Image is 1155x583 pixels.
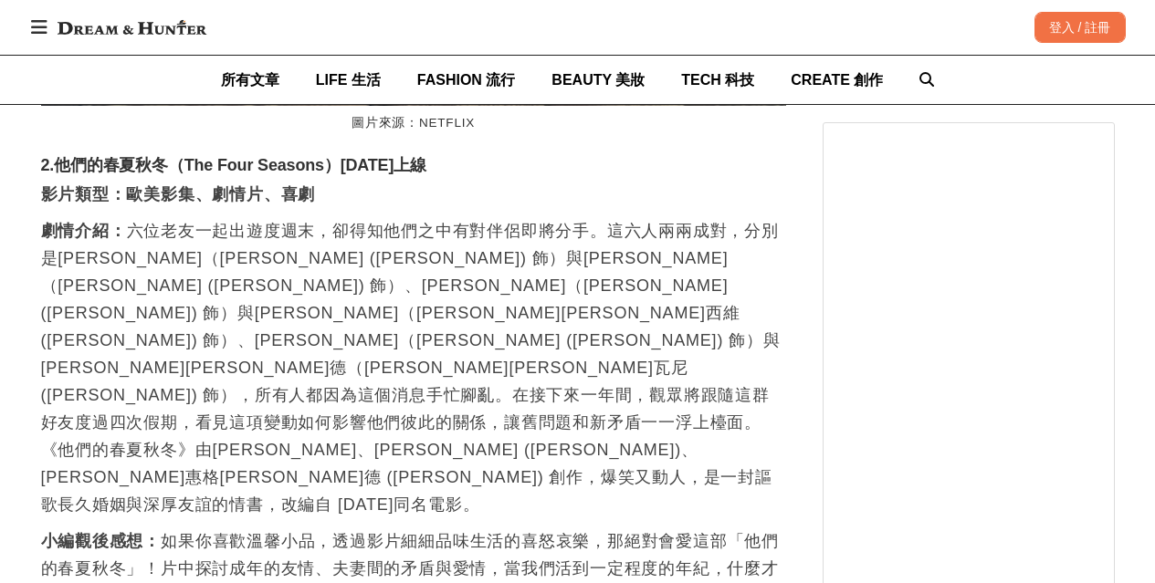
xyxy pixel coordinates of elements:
span: CREATE 創作 [791,72,883,88]
strong: 影片類型：歐美影集、劇情片、喜劇 [41,185,316,203]
a: FASHION 流行 [417,56,516,104]
a: TECH 科技 [681,56,754,104]
img: Dream & Hunter [48,11,215,44]
figcaption: 圖片來源：NETFLIX [41,106,786,141]
span: FASHION 流行 [417,72,516,88]
div: 登入 / 註冊 [1034,12,1126,43]
a: LIFE 生活 [316,56,381,104]
span: 所有文章 [221,72,279,88]
span: BEAUTY 美妝 [551,72,645,88]
a: CREATE 創作 [791,56,883,104]
a: 所有文章 [221,56,279,104]
span: LIFE 生活 [316,72,381,88]
a: BEAUTY 美妝 [551,56,645,104]
span: TECH 科技 [681,72,754,88]
strong: 小編觀後感想： [41,532,162,550]
h3: 2.他們的春夏秋冬（The Four Seasons）[DATE]上線 [41,156,786,176]
p: 六位老友一起出遊度週末，卻得知他們之中有對伴侶即將分手。這六人兩兩成對，分別是[PERSON_NAME]（[PERSON_NAME] ([PERSON_NAME]) 飾）與[PERSON_NAM... [41,217,786,518]
strong: 劇情介紹： [41,222,127,240]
